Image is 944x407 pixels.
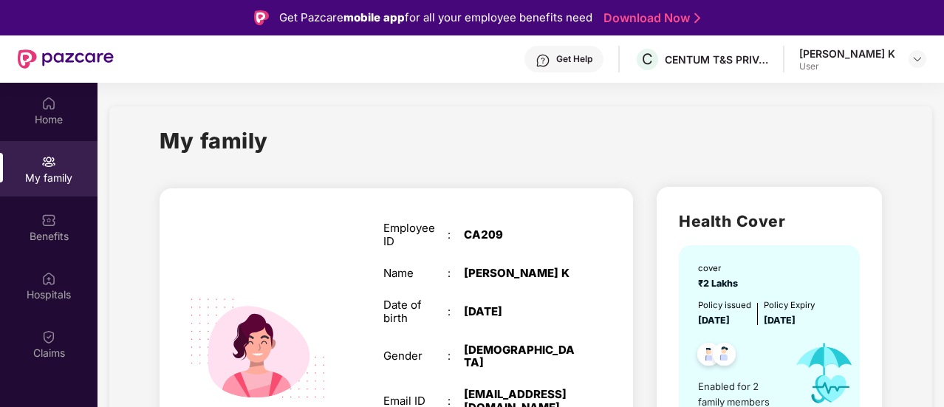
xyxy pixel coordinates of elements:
img: Logo [254,10,269,25]
span: [DATE] [698,315,730,326]
div: [DATE] [464,305,576,318]
div: Date of birth [383,298,448,325]
div: CENTUM T&S PRIVATE LIMITED [665,52,768,66]
span: ₹2 Lakhs [698,278,742,289]
img: Stroke [694,10,700,26]
div: [DEMOGRAPHIC_DATA] [464,343,576,370]
div: [PERSON_NAME] K [799,47,895,61]
strong: mobile app [343,10,405,24]
div: cover [698,261,742,275]
div: Gender [383,349,448,363]
div: User [799,61,895,72]
img: svg+xml;base64,PHN2ZyB3aWR0aD0iMjAiIGhlaWdodD0iMjAiIHZpZXdCb3g9IjAgMCAyMCAyMCIgZmlsbD0ibm9uZSIgeG... [41,154,56,169]
img: svg+xml;base64,PHN2ZyB4bWxucz0iaHR0cDovL3d3dy53My5vcmcvMjAwMC9zdmciIHdpZHRoPSI0OC45NDMiIGhlaWdodD... [691,338,727,374]
img: svg+xml;base64,PHN2ZyBpZD0iSGVscC0zMngzMiIgeG1sbnM9Imh0dHA6Ly93d3cudzMub3JnLzIwMDAvc3ZnIiB3aWR0aD... [536,53,550,68]
div: : [448,349,464,363]
span: C [642,50,653,68]
div: Policy issued [698,298,751,312]
img: svg+xml;base64,PHN2ZyBpZD0iRHJvcGRvd24tMzJ4MzIiIHhtbG5zPSJodHRwOi8vd3d3LnczLm9yZy8yMDAwL3N2ZyIgd2... [911,53,923,65]
div: : [448,267,464,280]
img: svg+xml;base64,PHN2ZyBpZD0iQmVuZWZpdHMiIHhtbG5zPSJodHRwOi8vd3d3LnczLm9yZy8yMDAwL3N2ZyIgd2lkdGg9Ij... [41,213,56,228]
h1: My family [160,124,268,157]
div: Get Help [556,53,592,65]
img: svg+xml;base64,PHN2ZyBpZD0iSG9tZSIgeG1sbnM9Imh0dHA6Ly93d3cudzMub3JnLzIwMDAvc3ZnIiB3aWR0aD0iMjAiIG... [41,96,56,111]
img: svg+xml;base64,PHN2ZyBpZD0iSG9zcGl0YWxzIiB4bWxucz0iaHR0cDovL3d3dy53My5vcmcvMjAwMC9zdmciIHdpZHRoPS... [41,271,56,286]
img: New Pazcare Logo [18,49,114,69]
h2: Health Cover [679,209,859,233]
div: Employee ID [383,222,448,248]
div: Get Pazcare for all your employee benefits need [279,9,592,27]
div: CA209 [464,228,576,242]
span: [DATE] [764,315,796,326]
div: Policy Expiry [764,298,815,312]
a: Download Now [603,10,696,26]
div: Name [383,267,448,280]
div: : [448,305,464,318]
img: svg+xml;base64,PHN2ZyBpZD0iQ2xhaW0iIHhtbG5zPSJodHRwOi8vd3d3LnczLm9yZy8yMDAwL3N2ZyIgd2lkdGg9IjIwIi... [41,329,56,344]
div: [PERSON_NAME] K [464,267,576,280]
img: svg+xml;base64,PHN2ZyB4bWxucz0iaHR0cDovL3d3dy53My5vcmcvMjAwMC9zdmciIHdpZHRoPSI0OC45NDMiIGhlaWdodD... [706,338,742,374]
div: : [448,228,464,242]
